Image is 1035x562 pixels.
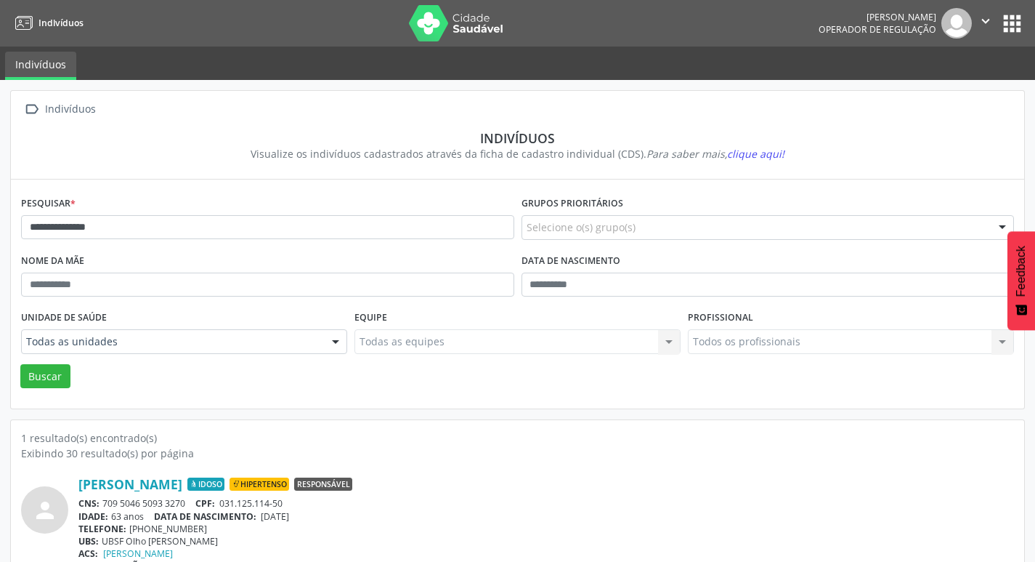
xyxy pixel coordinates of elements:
[78,535,1014,547] div: UBSF Olho [PERSON_NAME]
[42,99,98,120] div: Indivíduos
[688,307,753,329] label: Profissional
[972,8,999,39] button: 
[10,11,84,35] a: Indivíduos
[21,446,1014,461] div: Exibindo 30 resultado(s) por página
[21,430,1014,446] div: 1 resultado(s) encontrado(s)
[527,220,636,235] span: Selecione o(s) grupo(s)
[26,334,317,349] span: Todas as unidades
[1015,246,1028,297] span: Feedback
[78,535,99,547] span: UBS:
[5,52,76,80] a: Indivíduos
[31,146,1004,161] div: Visualize os indivíduos cadastrados através da ficha de cadastro individual (CDS).
[819,23,936,36] span: Operador de regulação
[521,193,623,215] label: Grupos prioritários
[261,510,289,523] span: [DATE]
[521,250,620,273] label: Data de nascimento
[646,147,784,161] i: Para saber mais,
[999,11,1025,36] button: apps
[154,510,256,523] span: DATA DE NASCIMENTO:
[38,17,84,29] span: Indivíduos
[21,99,42,120] i: 
[195,497,215,510] span: CPF:
[294,478,352,491] span: Responsável
[103,547,173,560] a: [PERSON_NAME]
[1007,231,1035,330] button: Feedback - Mostrar pesquisa
[78,510,1014,523] div: 63 anos
[78,547,98,560] span: ACS:
[941,8,972,39] img: img
[31,130,1004,146] div: Indivíduos
[78,523,126,535] span: TELEFONE:
[78,497,100,510] span: CNS:
[727,147,784,161] span: clique aqui!
[78,510,108,523] span: IDADE:
[78,476,182,492] a: [PERSON_NAME]
[78,497,1014,510] div: 709 5046 5093 3270
[978,13,994,29] i: 
[21,307,107,329] label: Unidade de saúde
[187,478,224,491] span: Idoso
[78,523,1014,535] div: [PHONE_NUMBER]
[20,364,70,389] button: Buscar
[21,193,76,215] label: Pesquisar
[219,497,283,510] span: 031.125.114-50
[21,250,84,273] label: Nome da mãe
[230,478,289,491] span: Hipertenso
[819,11,936,23] div: [PERSON_NAME]
[21,99,98,120] a:  Indivíduos
[354,307,387,329] label: Equipe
